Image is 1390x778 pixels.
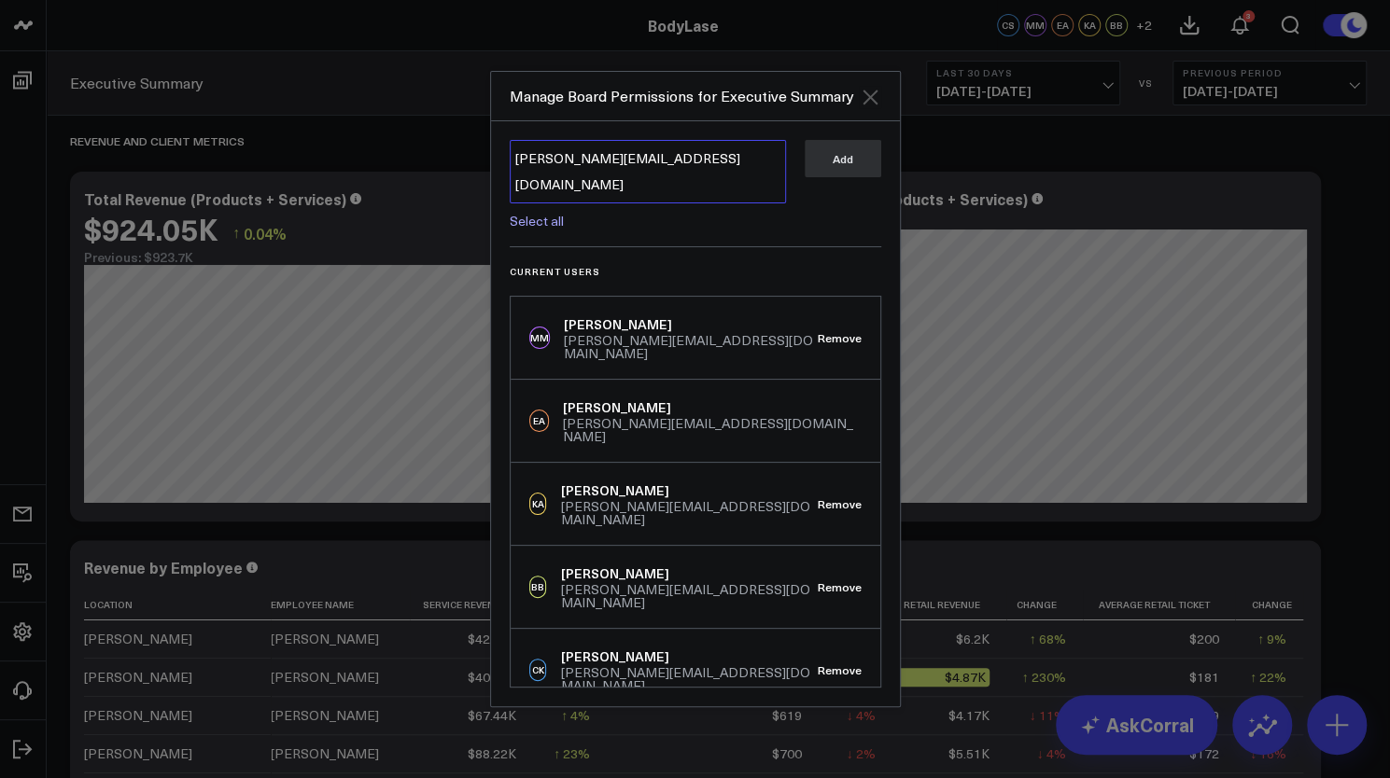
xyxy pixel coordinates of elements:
[510,86,859,106] div: Manage Board Permissions for Executive Summary
[510,212,564,229] a: Select all
[818,331,862,344] button: Remove
[859,86,881,108] button: Close
[510,140,786,203] textarea: [PERSON_NAME][EMAIL_ADDRESS][DOMAIN_NAME]
[560,647,817,666] div: [PERSON_NAME]
[529,493,547,515] div: KA
[818,497,862,510] button: Remove
[560,564,817,583] div: [PERSON_NAME]
[564,334,818,360] div: [PERSON_NAME][EMAIL_ADDRESS][DOMAIN_NAME]
[529,326,550,349] div: MM
[805,140,881,177] button: Add
[563,398,861,417] div: [PERSON_NAME]
[510,266,881,277] h3: Current Users
[818,580,862,593] button: Remove
[563,417,861,443] div: [PERSON_NAME][EMAIL_ADDRESS][DOMAIN_NAME]
[529,659,547,681] div: CK
[560,500,817,526] div: [PERSON_NAME][EMAIL_ADDRESS][DOMAIN_NAME]
[818,663,862,676] button: Remove
[560,666,817,692] div: [PERSON_NAME][EMAIL_ADDRESS][DOMAIN_NAME]
[529,410,550,432] div: EA
[560,583,817,609] div: [PERSON_NAME][EMAIL_ADDRESS][DOMAIN_NAME]
[560,481,817,500] div: [PERSON_NAME]
[564,315,818,334] div: [PERSON_NAME]
[529,576,547,598] div: BB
